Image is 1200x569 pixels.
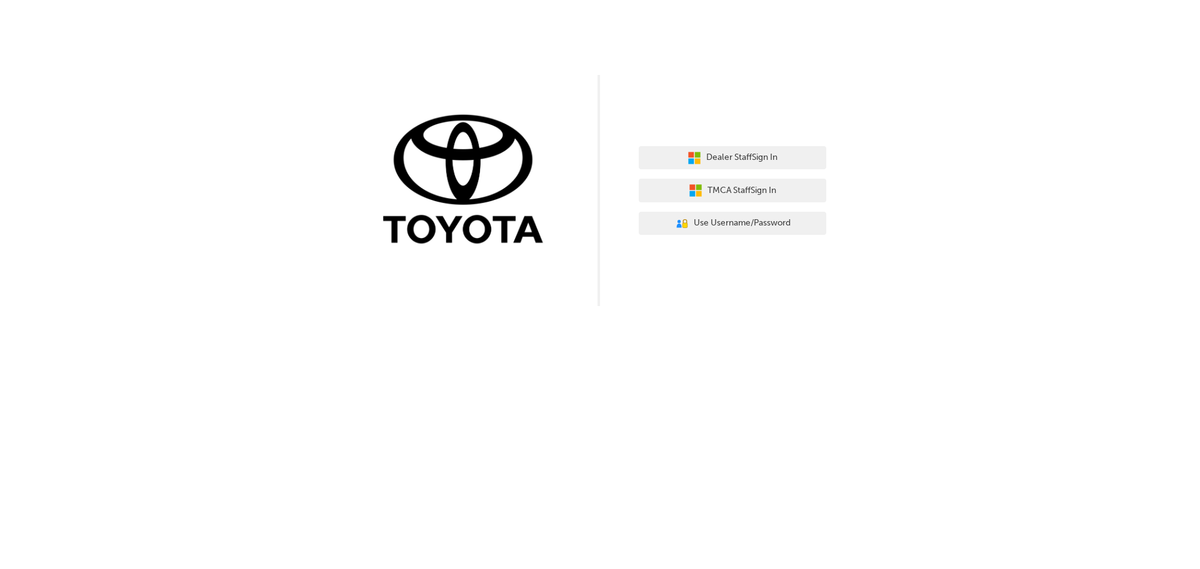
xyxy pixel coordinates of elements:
[707,184,776,198] span: TMCA Staff Sign In
[639,179,826,202] button: TMCA StaffSign In
[374,112,561,250] img: Trak
[639,146,826,170] button: Dealer StaffSign In
[639,212,826,235] button: Use Username/Password
[694,216,791,230] span: Use Username/Password
[706,151,777,165] span: Dealer Staff Sign In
